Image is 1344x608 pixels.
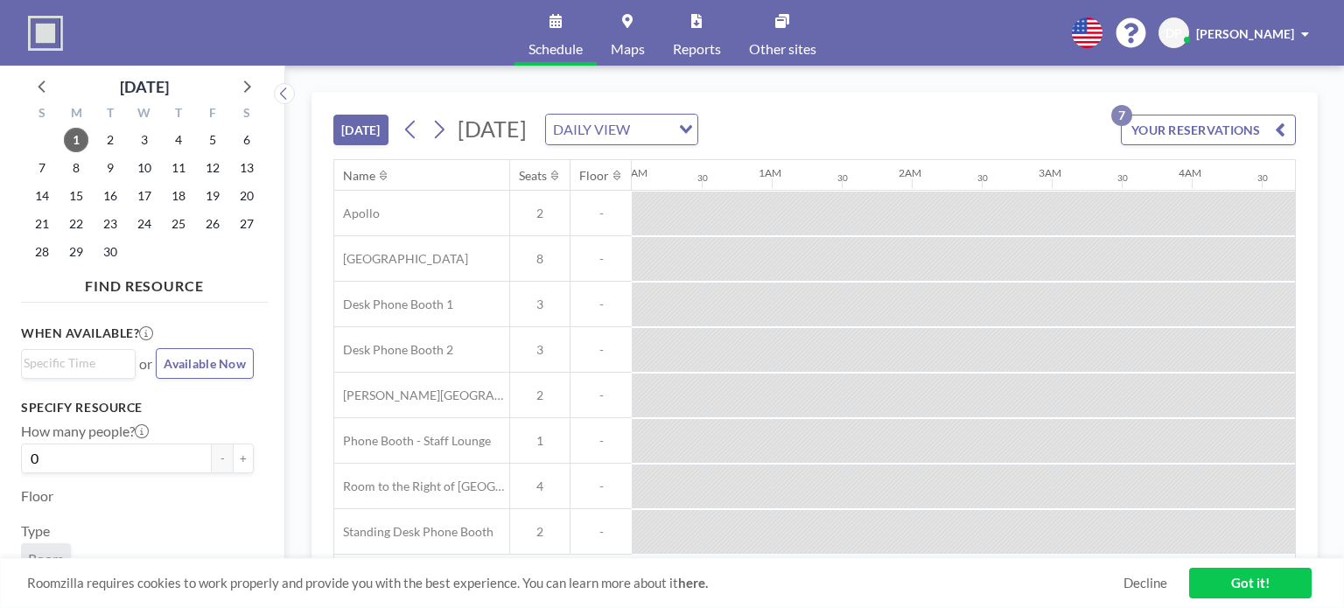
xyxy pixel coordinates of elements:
[98,240,122,264] span: Tuesday, September 30, 2025
[334,433,491,449] span: Phone Booth - Staff Lounge
[212,444,233,473] button: -
[200,128,225,152] span: Friday, September 5, 2025
[200,156,225,180] span: Friday, September 12, 2025
[549,118,633,141] span: DAILY VIEW
[64,156,88,180] span: Monday, September 8, 2025
[94,103,128,126] div: T
[570,297,632,312] span: -
[510,433,570,449] span: 1
[132,212,157,236] span: Wednesday, September 24, 2025
[334,206,380,221] span: Apollo
[30,240,54,264] span: Sunday, September 28, 2025
[21,400,254,416] h3: Specify resource
[611,42,645,56] span: Maps
[519,168,547,184] div: Seats
[579,168,609,184] div: Floor
[334,388,509,403] span: [PERSON_NAME][GEOGRAPHIC_DATA]
[343,168,375,184] div: Name
[1189,568,1312,598] a: Got it!
[161,103,195,126] div: T
[334,524,493,540] span: Standing Desk Phone Booth
[166,212,191,236] span: Thursday, September 25, 2025
[570,206,632,221] span: -
[334,479,509,494] span: Room to the Right of [GEOGRAPHIC_DATA]
[64,128,88,152] span: Monday, September 1, 2025
[22,350,135,376] div: Search for option
[233,444,254,473] button: +
[1111,105,1132,126] p: 7
[510,479,570,494] span: 4
[234,156,259,180] span: Saturday, September 13, 2025
[510,297,570,312] span: 3
[510,342,570,358] span: 3
[30,156,54,180] span: Sunday, September 7, 2025
[570,342,632,358] span: -
[1039,166,1061,179] div: 3AM
[1257,172,1268,184] div: 30
[510,206,570,221] span: 2
[166,156,191,180] span: Thursday, September 11, 2025
[510,524,570,540] span: 2
[98,156,122,180] span: Tuesday, September 9, 2025
[132,128,157,152] span: Wednesday, September 3, 2025
[458,115,527,142] span: [DATE]
[678,575,708,591] a: here.
[570,524,632,540] span: -
[229,103,263,126] div: S
[510,388,570,403] span: 2
[164,356,246,371] span: Available Now
[697,172,708,184] div: 30
[528,42,583,56] span: Schedule
[28,16,63,51] img: organization-logo
[673,42,721,56] span: Reports
[30,184,54,208] span: Sunday, September 14, 2025
[28,550,64,568] span: Room
[128,103,162,126] div: W
[21,522,50,540] label: Type
[132,156,157,180] span: Wednesday, September 10, 2025
[334,342,453,358] span: Desk Phone Booth 2
[120,74,169,99] div: [DATE]
[1196,26,1294,41] span: [PERSON_NAME]
[27,575,1123,591] span: Roomzilla requires cookies to work properly and provide you with the best experience. You can lea...
[64,184,88,208] span: Monday, September 15, 2025
[570,433,632,449] span: -
[837,172,848,184] div: 30
[25,103,59,126] div: S
[132,184,157,208] span: Wednesday, September 17, 2025
[200,184,225,208] span: Friday, September 19, 2025
[635,118,668,141] input: Search for option
[1117,172,1128,184] div: 30
[64,212,88,236] span: Monday, September 22, 2025
[30,212,54,236] span: Sunday, September 21, 2025
[977,172,988,184] div: 30
[1123,575,1167,591] a: Decline
[156,348,254,379] button: Available Now
[1165,25,1182,41] span: DP
[24,353,125,373] input: Search for option
[21,487,53,505] label: Floor
[64,240,88,264] span: Monday, September 29, 2025
[759,166,781,179] div: 1AM
[619,166,647,179] div: 12AM
[1121,115,1296,145] button: YOUR RESERVATIONS7
[510,251,570,267] span: 8
[200,212,225,236] span: Friday, September 26, 2025
[749,42,816,56] span: Other sites
[166,184,191,208] span: Thursday, September 18, 2025
[334,297,453,312] span: Desk Phone Booth 1
[166,128,191,152] span: Thursday, September 4, 2025
[234,128,259,152] span: Saturday, September 6, 2025
[98,128,122,152] span: Tuesday, September 2, 2025
[570,251,632,267] span: -
[98,184,122,208] span: Tuesday, September 16, 2025
[195,103,229,126] div: F
[98,212,122,236] span: Tuesday, September 23, 2025
[899,166,921,179] div: 2AM
[570,388,632,403] span: -
[59,103,94,126] div: M
[546,115,697,144] div: Search for option
[570,479,632,494] span: -
[21,270,268,295] h4: FIND RESOURCE
[234,212,259,236] span: Saturday, September 27, 2025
